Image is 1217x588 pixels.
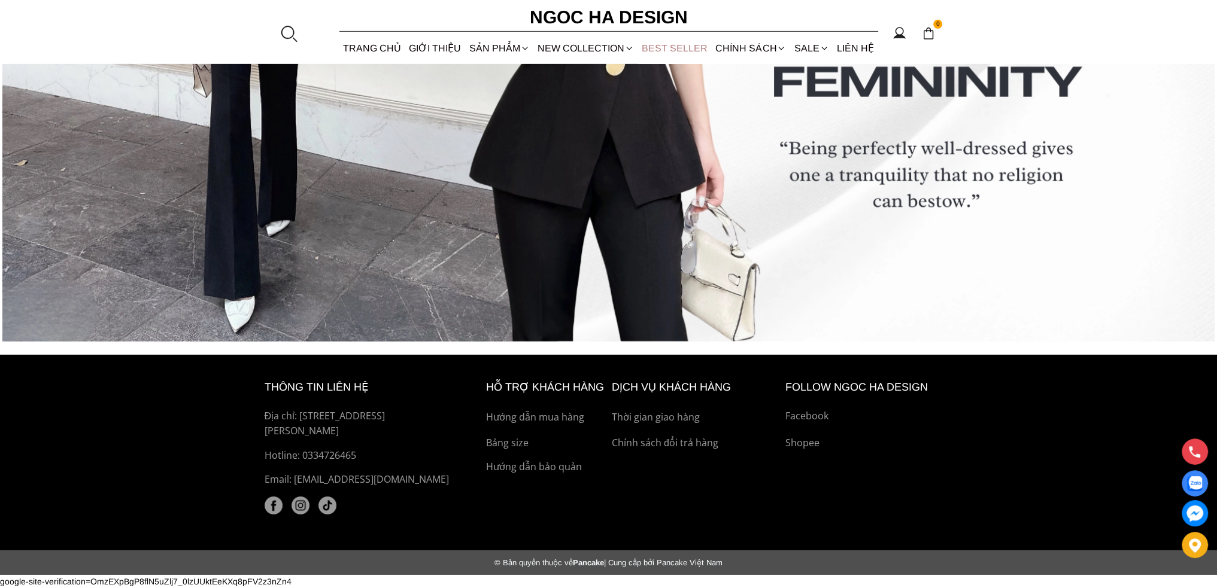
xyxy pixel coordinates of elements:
[265,496,283,514] a: facebook (1)
[638,32,712,64] a: BEST SELLER
[486,459,606,475] a: Hướng dẫn bảo quản
[494,558,573,567] span: © Bản quyền thuộc về
[712,32,790,64] div: Chính sách
[922,27,935,40] img: img-CART-ICON-ksit0nf1
[486,379,606,396] h6: hỗ trợ khách hàng
[465,32,533,64] div: SẢN PHẨM
[790,32,833,64] a: SALE
[265,379,459,396] h6: thông tin liên hệ
[1182,500,1208,526] a: messenger
[339,32,405,64] a: TRANG CHỦ
[265,409,459,439] p: Địa chỉ: [STREET_ADDRESS][PERSON_NAME]
[1182,470,1208,496] a: Display image
[1187,476,1202,491] img: Display image
[612,435,779,451] a: Chính sách đổi trả hàng
[533,32,638,64] a: NEW COLLECTION
[604,558,723,567] span: | Cung cấp bởi Pancake Việt Nam
[318,496,336,514] a: tiktok
[612,410,779,425] a: Thời gian giao hàng
[612,379,779,396] h6: Dịch vụ khách hàng
[785,435,953,451] a: Shopee
[292,496,309,514] img: instagram
[253,558,964,567] div: Pancake
[785,379,953,396] h6: Follow ngoc ha Design
[933,20,943,29] span: 0
[486,410,606,425] a: Hướng dẫn mua hàng
[405,32,465,64] a: GIỚI THIỆU
[833,32,878,64] a: LIÊN HỆ
[486,435,606,451] a: Bảng size
[265,472,459,488] p: Email: [EMAIL_ADDRESS][DOMAIN_NAME]
[519,3,699,32] a: Ngoc Ha Design
[265,448,459,464] a: Hotline: 0334726465
[785,409,953,424] a: Facebook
